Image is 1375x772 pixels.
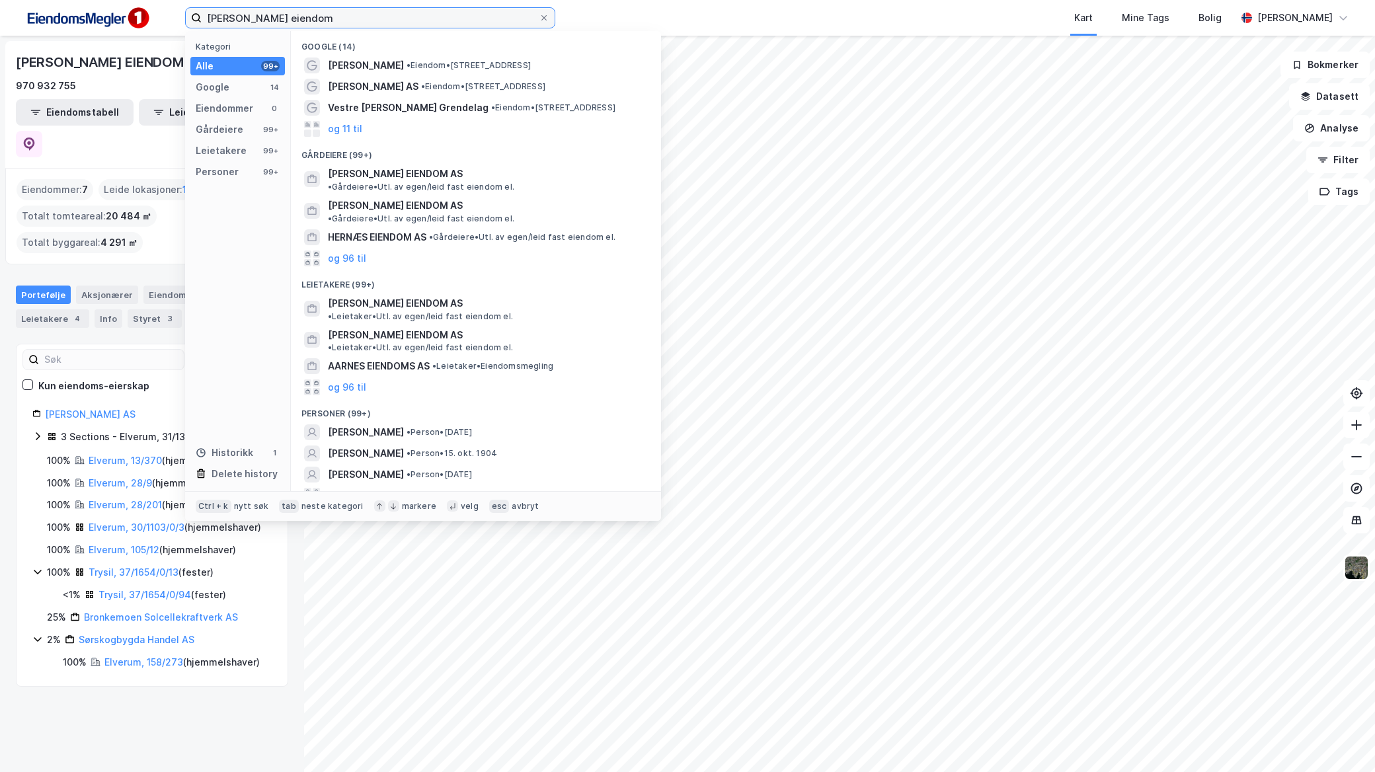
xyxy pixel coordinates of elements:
div: 100% [47,497,71,513]
a: Sørskogbygda Handel AS [79,634,194,645]
input: Søk på adresse, matrikkel, gårdeiere, leietakere eller personer [202,8,539,28]
img: 9k= [1344,555,1369,580]
button: Leietakertabell [139,99,256,126]
div: 99+ [261,167,280,177]
a: [PERSON_NAME] AS [45,408,136,420]
div: markere [402,501,436,512]
div: <1% [63,587,81,603]
a: Trysil, 37/1654/0/13 [89,566,178,578]
div: ( hjemmelshaver ) [89,475,229,491]
button: og 11 til [328,121,362,137]
div: ( hjemmelshaver ) [89,520,261,535]
span: 20 484 ㎡ [106,208,151,224]
button: Bokmerker [1280,52,1370,78]
span: • [407,448,411,458]
span: Vestre [PERSON_NAME] Grendelag [328,100,489,116]
div: Totalt byggareal : [17,232,143,253]
div: esc [489,500,510,513]
div: Portefølje [16,286,71,304]
span: [PERSON_NAME] EIENDOM AS [328,327,463,343]
span: Eiendom • [STREET_ADDRESS] [421,81,545,92]
div: ( hjemmelshaver ) [89,497,239,513]
div: 100% [47,520,71,535]
div: nytt søk [234,501,269,512]
div: Historikk [196,445,253,461]
div: Gårdeiere [196,122,243,137]
button: og 96 til [328,251,366,266]
div: ( hjemmelshaver ) [89,453,239,469]
div: 14 [269,82,280,93]
span: • [432,361,436,371]
button: Eiendomstabell [16,99,134,126]
span: • [491,102,495,112]
div: 100% [47,542,71,558]
div: Personer (99+) [291,398,661,422]
span: [PERSON_NAME] EIENDOM AS [328,295,463,311]
div: Leide lokasjoner : [98,179,192,200]
div: avbryt [512,501,539,512]
input: Søk [39,350,184,369]
div: 0 [269,103,280,114]
span: [PERSON_NAME] EIENDOM AS [328,166,463,182]
div: 100% [47,453,71,469]
div: Styret [128,309,182,328]
div: [PERSON_NAME] [1257,10,1333,26]
a: Elverum, 30/1103/0/3 [89,521,184,533]
span: • [407,469,411,479]
div: ( hjemmelshaver ) [89,542,236,558]
button: Analyse [1293,115,1370,141]
div: Leietakere (99+) [291,269,661,293]
div: Leietakere [16,309,89,328]
div: 100% [63,654,87,670]
a: Elverum, 13/370 [89,455,162,466]
div: ( fester ) [98,587,226,603]
div: 99+ [261,145,280,156]
div: Gårdeiere (99+) [291,139,661,163]
span: • [328,342,332,352]
span: • [328,182,332,192]
div: [PERSON_NAME] EIENDOM AS [16,52,207,73]
button: Datasett [1289,83,1370,110]
span: Person • [DATE] [407,469,472,480]
span: [PERSON_NAME] [328,467,404,482]
div: Ctrl + k [196,500,231,513]
span: [PERSON_NAME] EIENDOM AS [328,198,463,213]
div: Eiendommer [196,100,253,116]
div: 100% [47,475,71,491]
div: Mine Tags [1122,10,1169,26]
div: 970 932 755 [16,78,76,94]
div: 2% [47,632,61,648]
span: • [407,60,411,70]
a: Elverum, 158/273 [104,656,183,668]
span: 4 291 ㎡ [100,235,137,251]
div: Eiendommer [143,286,225,304]
div: 3 Sections - Elverum, 31/138 [61,429,191,445]
div: Google (14) [291,31,661,55]
span: Eiendom • [STREET_ADDRESS] [407,60,531,71]
span: [PERSON_NAME] [328,424,404,440]
span: 1 [182,182,187,198]
button: Filter [1306,147,1370,173]
span: • [429,232,433,242]
div: Eiendommer : [17,179,93,200]
a: Elverum, 28/9 [89,477,152,488]
span: Person • [DATE] [407,427,472,438]
div: 1 [269,447,280,458]
div: 99+ [261,61,280,71]
a: Elverum, 28/201 [89,499,162,510]
a: Trysil, 37/1654/0/94 [98,589,191,600]
span: HERNÆS EIENDOM AS [328,229,426,245]
span: Leietaker • Utl. av egen/leid fast eiendom el. [328,342,513,353]
span: Leietaker • Eiendomsmegling [432,361,553,371]
span: AARNES EIENDOMS AS [328,358,430,374]
div: Bolig [1198,10,1222,26]
div: Kategori [196,42,285,52]
span: [PERSON_NAME] [328,58,404,73]
div: tab [279,500,299,513]
div: Google [196,79,229,95]
div: 4 [71,312,84,325]
span: • [328,311,332,321]
div: ( fester ) [89,564,214,580]
div: Kun eiendoms-eierskap [38,378,149,394]
div: 100% [47,564,71,580]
